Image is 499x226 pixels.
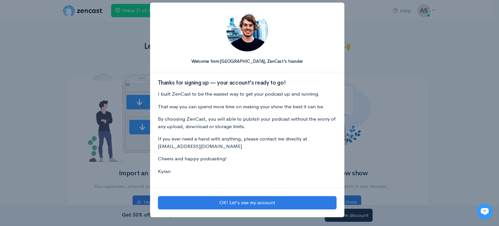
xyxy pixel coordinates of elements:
[42,90,78,95] span: New conversation
[158,135,337,150] p: If you ever need a hand with anything, please contact me directly at [EMAIL_ADDRESS][DOMAIN_NAME]
[10,43,120,74] h2: Just let us know if you need anything and we'll be happy to help! 🙂
[158,196,337,209] button: OK! Let's see my account
[19,122,116,135] input: Search articles
[10,86,120,99] button: New conversation
[158,168,337,175] p: Kyran
[158,90,337,98] p: I built ZenCast to be the easiest way to get your podcast up and running.
[158,155,337,163] p: Cheers and happy podcasting!
[10,32,120,42] h1: Hi 👋
[158,115,337,130] p: By choosing ZenCast, you will able to publish your podcast without the worry of any upload, downl...
[158,80,337,86] h3: Thanks for signing up — your account's ready to go!
[158,103,337,111] p: That way you can spend more time on making your show the best it can be.
[477,204,493,219] iframe: gist-messenger-bubble-iframe
[9,112,121,119] p: Find an answer quickly
[158,59,337,64] h5: Welcome from [GEOGRAPHIC_DATA], ZenCast's founder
